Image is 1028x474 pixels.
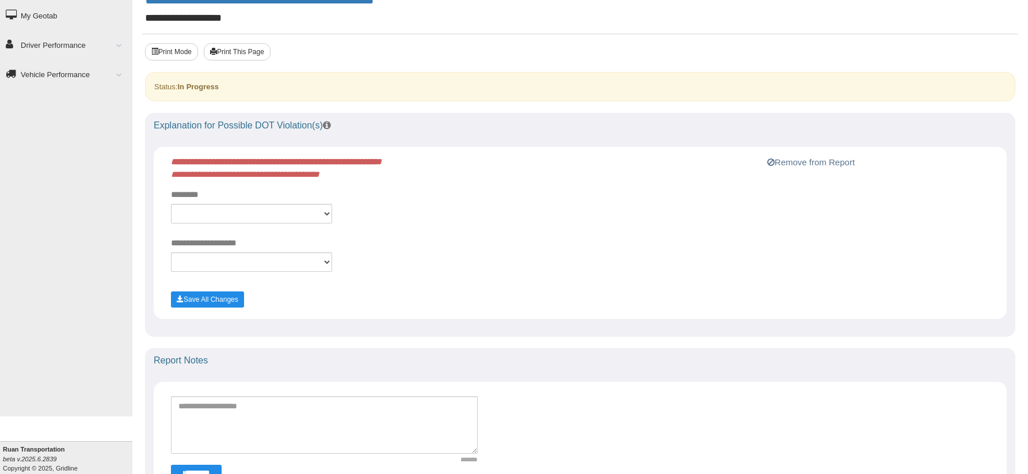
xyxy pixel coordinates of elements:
[3,446,65,453] b: Ruan Transportation
[145,43,198,60] button: Print Mode
[171,291,244,308] button: Save
[204,43,271,60] button: Print This Page
[3,456,56,462] i: beta v.2025.6.2839
[3,445,132,473] div: Copyright © 2025, Gridline
[764,156,858,169] button: Remove from Report
[145,113,1015,138] div: Explanation for Possible DOT Violation(s)
[177,82,219,91] strong: In Progress
[145,348,1015,373] div: Report Notes
[145,72,1015,101] div: Status:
